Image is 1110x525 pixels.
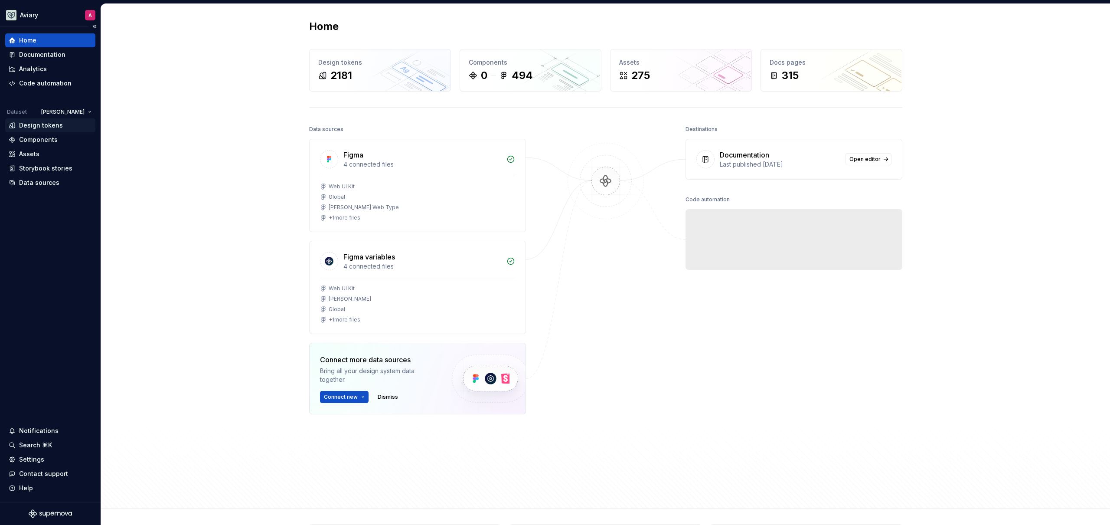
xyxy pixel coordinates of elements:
div: Last published [DATE] [720,160,840,169]
div: Design tokens [19,121,63,130]
a: Components [5,133,95,147]
div: + 1 more files [329,214,360,221]
div: Aviary [20,11,38,20]
div: Components [469,58,592,67]
div: 275 [631,69,650,82]
div: 494 [512,69,533,82]
a: Code automation [5,76,95,90]
div: 4 connected files [343,160,501,169]
div: Components [19,135,58,144]
a: Storybook stories [5,161,95,175]
div: Global [329,306,345,313]
div: Code automation [686,194,730,206]
div: Data sources [19,178,59,187]
div: + 1 more files [329,316,360,323]
button: AviaryA [2,6,99,24]
span: Open editor [849,156,881,163]
a: Components0494 [460,49,601,92]
div: Notifications [19,427,59,435]
button: [PERSON_NAME] [37,106,95,118]
div: Data sources [309,123,343,135]
div: Connect more data sources [320,354,437,365]
a: Home [5,33,95,47]
div: 315 [782,69,799,82]
button: Notifications [5,424,95,438]
div: [PERSON_NAME] Web Type [329,204,399,211]
span: Connect new [324,394,358,400]
div: [PERSON_NAME] [329,295,371,302]
div: Global [329,194,345,200]
a: Figma4 connected filesWeb UI KitGlobal[PERSON_NAME] Web Type+1more files [309,139,526,232]
div: Web UI Kit [329,285,355,292]
div: Assets [19,150,39,158]
div: Documentation [19,50,65,59]
div: Destinations [686,123,718,135]
a: Assets [5,147,95,161]
div: Code automation [19,79,72,88]
div: Documentation [720,150,769,160]
div: Assets [619,58,743,67]
svg: Supernova Logo [29,509,72,518]
a: Analytics [5,62,95,76]
a: Figma variables4 connected filesWeb UI Kit[PERSON_NAME]Global+1more files [309,241,526,334]
button: Help [5,481,95,495]
button: Collapse sidebar [88,20,101,33]
div: A [88,12,92,19]
a: Design tokens [5,118,95,132]
div: Docs pages [770,58,893,67]
div: Settings [19,455,44,464]
button: Connect new [320,391,369,403]
button: Search ⌘K [5,438,95,452]
div: Analytics [19,65,47,73]
div: Home [19,36,36,45]
div: Bring all your design system data together. [320,367,437,384]
div: Figma [343,150,363,160]
a: Data sources [5,176,95,190]
a: Documentation [5,48,95,62]
div: Contact support [19,469,68,478]
a: Design tokens2181 [309,49,451,92]
span: Dismiss [378,394,398,400]
img: 256e2c79-9abd-4d59-8978-03feab5a3943.png [6,10,16,20]
div: 2181 [330,69,352,82]
div: Search ⌘K [19,441,52,450]
div: Design tokens [318,58,442,67]
div: Figma variables [343,252,395,262]
div: 4 connected files [343,262,501,271]
div: Web UI Kit [329,183,355,190]
a: Docs pages315 [761,49,902,92]
div: Storybook stories [19,164,72,173]
div: Dataset [7,108,27,115]
span: [PERSON_NAME] [41,108,85,115]
h2: Home [309,20,339,33]
button: Dismiss [374,391,402,403]
a: Settings [5,453,95,466]
a: Open editor [846,153,891,165]
button: Contact support [5,467,95,481]
div: Help [19,484,33,492]
a: Assets275 [610,49,752,92]
div: 0 [481,69,487,82]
